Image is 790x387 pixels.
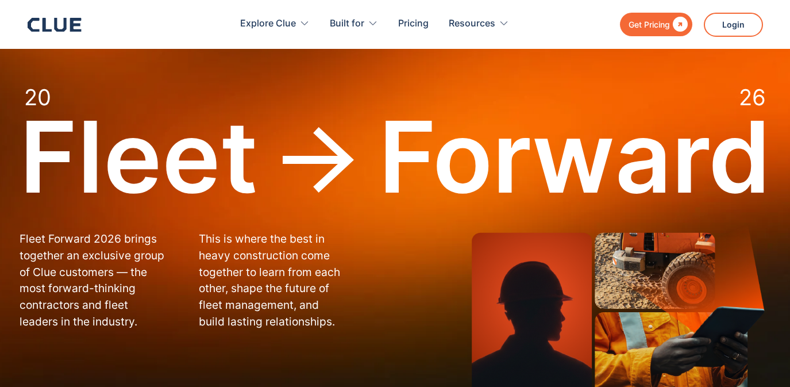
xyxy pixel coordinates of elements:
div: Forward [379,108,770,207]
div: Built for [330,6,364,42]
p: Fleet Forward 2026 brings together an exclusive group of Clue customers — the most forward-thinki... [20,231,165,329]
div: 20 [24,86,51,108]
a: Pricing [398,6,429,42]
div: Built for [330,6,378,42]
div: Resources [449,6,509,42]
div: 26 [739,86,766,108]
a: Login [704,13,763,37]
div:  [670,17,688,32]
a: Get Pricing [620,13,692,36]
div: Get Pricing [629,17,670,32]
div: Resources [449,6,495,42]
div: Fleet [20,108,258,207]
p: This is where the best in heavy construction come together to learn from each other, shape the fu... [199,231,345,329]
div: Explore Clue [240,6,310,42]
div: Explore Clue [240,6,296,42]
